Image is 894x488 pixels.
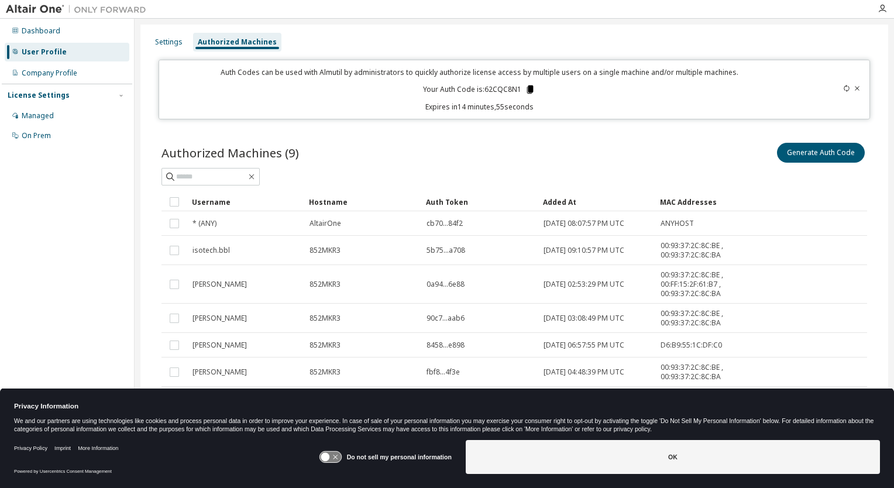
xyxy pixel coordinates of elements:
[192,193,300,211] div: Username
[192,246,230,255] span: isotech.bbl
[544,246,624,255] span: [DATE] 09:10:57 PM UTC
[192,314,247,323] span: [PERSON_NAME]
[427,341,465,350] span: 8458...e898
[661,363,738,382] span: 00:93:37:2C:8C:BE , 00:93:37:2C:8C:BA
[427,219,463,228] span: cb70...84f2
[310,219,341,228] span: AltairOne
[426,193,534,211] div: Auth Token
[427,280,465,289] span: 0a94...6e88
[661,219,694,228] span: ANYHOST
[8,91,70,100] div: License Settings
[310,341,341,350] span: 852MKR3
[22,131,51,140] div: On Prem
[192,367,247,377] span: [PERSON_NAME]
[22,47,67,57] div: User Profile
[660,193,738,211] div: MAC Addresses
[166,102,793,112] p: Expires in 14 minutes, 55 seconds
[661,270,738,298] span: 00:93:37:2C:8C:BE , 00:FF:15:2F:61:B7 , 00:93:37:2C:8C:BA
[22,68,77,78] div: Company Profile
[661,309,738,328] span: 00:93:37:2C:8C:BE , 00:93:37:2C:8C:BA
[423,84,535,95] p: Your Auth Code is: 62CQC8N1
[22,26,60,36] div: Dashboard
[192,219,216,228] span: * (ANY)
[22,111,54,121] div: Managed
[661,341,722,350] span: D6:B9:55:1C:DF:C0
[427,246,465,255] span: 5b75...a708
[310,246,341,255] span: 852MKR3
[192,341,247,350] span: [PERSON_NAME]
[543,193,651,211] div: Added At
[427,314,465,323] span: 90c7...aab6
[310,314,341,323] span: 852MKR3
[192,280,247,289] span: [PERSON_NAME]
[166,67,793,77] p: Auth Codes can be used with Almutil by administrators to quickly authorize license access by mult...
[6,4,152,15] img: Altair One
[544,219,624,228] span: [DATE] 08:07:57 PM UTC
[661,241,738,260] span: 00:93:37:2C:8C:BE , 00:93:37:2C:8C:BA
[544,314,624,323] span: [DATE] 03:08:49 PM UTC
[777,143,865,163] button: Generate Auth Code
[544,280,624,289] span: [DATE] 02:53:29 PM UTC
[309,193,417,211] div: Hostname
[310,280,341,289] span: 852MKR3
[155,37,183,47] div: Settings
[544,367,624,377] span: [DATE] 04:48:39 PM UTC
[427,367,460,377] span: fbf8...4f3e
[198,37,277,47] div: Authorized Machines
[310,367,341,377] span: 852MKR3
[544,341,624,350] span: [DATE] 06:57:55 PM UTC
[161,145,299,161] span: Authorized Machines (9)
